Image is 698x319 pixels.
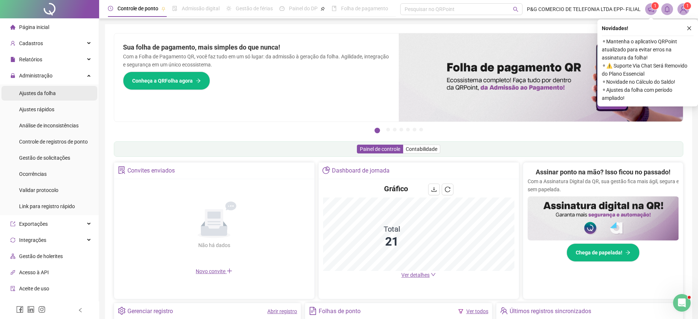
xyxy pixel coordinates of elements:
[108,6,113,11] span: clock-circle
[332,6,337,11] span: book
[399,128,403,131] button: 4
[536,167,670,177] h2: Assinar ponto na mão? Isso ficou no passado!
[10,73,15,78] span: lock
[510,305,591,318] div: Últimos registros sincronizados
[123,42,390,52] h2: Sua folha de pagamento, mais simples do que nunca!
[322,166,330,174] span: pie-chart
[10,286,15,291] span: audit
[10,41,15,46] span: user-add
[118,166,126,174] span: solution
[602,86,694,102] span: ⚬ Ajustes da folha com período ampliado!
[118,307,126,315] span: setting
[19,90,56,96] span: Ajustes da folha
[684,2,691,10] sup: Atualize o seu contato no menu Meus Dados
[431,186,437,192] span: download
[10,254,15,259] span: apartment
[341,6,388,11] span: Folha de pagamento
[419,128,423,131] button: 7
[19,237,46,243] span: Integrações
[651,2,659,10] sup: 1
[19,187,58,193] span: Validar protocolo
[602,78,694,86] span: ⚬ Novidade no Cálculo do Saldo!
[513,7,518,12] span: search
[78,308,83,313] span: left
[413,128,416,131] button: 6
[127,305,173,318] div: Gerenciar registro
[10,221,15,226] span: export
[625,250,630,255] span: arrow-right
[236,6,273,11] span: Gestão de férias
[309,307,317,315] span: file-text
[567,243,640,262] button: Chega de papelada!
[401,272,436,278] a: Ver detalhes down
[664,6,670,12] span: bell
[132,77,193,85] span: Conheça a QRFolha agora
[384,184,408,194] h4: Gráfico
[19,139,88,145] span: Controle de registros de ponto
[19,269,49,275] span: Acesso à API
[123,72,210,90] button: Conheça a QRFolha agora
[406,146,437,152] span: Contabilidade
[267,308,297,314] a: Abrir registro
[19,286,49,291] span: Aceite de uso
[386,128,390,131] button: 2
[527,5,641,13] span: P&G COMERCIO DE TELEFONIA LTDA EPP- FILIAL
[19,123,79,128] span: Análise de inconsistências
[393,128,397,131] button: 3
[226,6,231,11] span: sun
[19,203,75,209] span: Link para registro rápido
[466,308,488,314] a: Ver todos
[161,7,166,11] span: pushpin
[321,7,325,11] span: pushpin
[227,268,232,274] span: plus
[10,238,15,243] span: sync
[127,164,175,177] div: Convites enviados
[10,57,15,62] span: file
[576,249,622,257] span: Chega de papelada!
[648,6,654,12] span: notification
[399,33,683,122] img: banner%2F8d14a306-6205-4263-8e5b-06e9a85ad873.png
[319,305,361,318] div: Folhas de ponto
[19,40,43,46] span: Cadastros
[289,6,318,11] span: Painel do DP
[528,196,679,240] img: banner%2F02c71560-61a6-44d4-94b9-c8ab97240462.png
[16,306,23,313] span: facebook
[19,221,48,227] span: Exportações
[360,146,400,152] span: Painel de controle
[19,106,54,112] span: Ajustes rápidos
[10,270,15,275] span: api
[38,306,46,313] span: instagram
[19,171,47,177] span: Ocorrências
[500,307,508,315] span: team
[117,6,158,11] span: Controle de ponto
[602,24,628,32] span: Novidades !
[602,37,694,62] span: ⚬ Mantenha o aplicativo QRPoint atualizado para evitar erros na assinatura da folha!
[172,6,177,11] span: file-done
[180,241,248,249] div: Não há dados
[687,26,692,31] span: close
[654,3,657,8] span: 1
[19,24,49,30] span: Página inicial
[196,268,232,274] span: Novo convite
[19,73,53,79] span: Administração
[445,186,451,192] span: reload
[196,78,201,83] span: arrow-right
[602,62,694,78] span: ⚬ ⚠️ Suporte Via Chat Será Removido do Plano Essencial
[332,164,390,177] div: Dashboard de jornada
[686,3,689,8] span: 1
[375,128,380,133] button: 1
[458,309,463,314] span: filter
[19,155,70,161] span: Gestão de solicitações
[19,57,42,62] span: Relatórios
[182,6,220,11] span: Admissão digital
[279,6,285,11] span: dashboard
[19,253,63,259] span: Gestão de holerites
[123,52,390,69] p: Com a Folha de Pagamento QR, você faz tudo em um só lugar: da admissão à geração da folha. Agilid...
[678,4,689,15] img: 7483
[528,177,679,193] p: Com a Assinatura Digital da QR, sua gestão fica mais ágil, segura e sem papelada.
[27,306,35,313] span: linkedin
[673,294,691,312] iframe: Intercom live chat
[406,128,410,131] button: 5
[10,25,15,30] span: home
[401,272,430,278] span: Ver detalhes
